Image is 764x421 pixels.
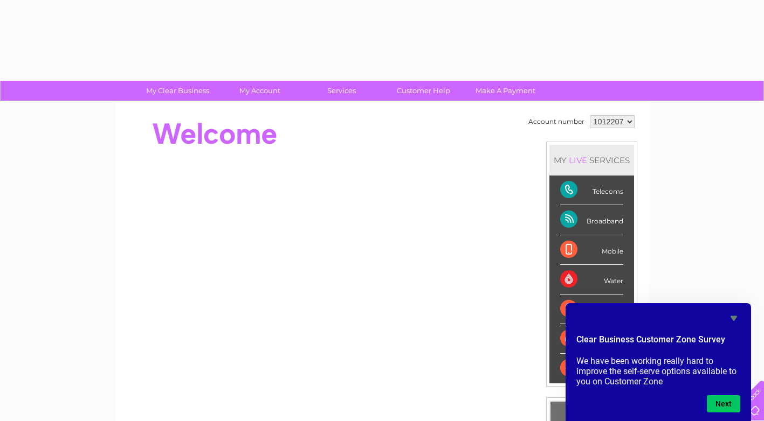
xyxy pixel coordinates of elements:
[297,81,386,101] a: Services
[461,81,550,101] a: Make A Payment
[560,324,623,354] div: Gas
[560,354,623,383] div: Payments
[567,155,589,165] div: LIVE
[707,395,740,412] button: Next question
[576,333,740,352] h2: Clear Business Customer Zone Survey
[560,205,623,235] div: Broadband
[379,81,468,101] a: Customer Help
[133,81,222,101] a: My Clear Business
[560,235,623,265] div: Mobile
[560,294,623,324] div: Electricity
[215,81,304,101] a: My Account
[560,265,623,294] div: Water
[560,176,623,205] div: Telecoms
[549,145,634,176] div: MY SERVICES
[576,312,740,412] div: Clear Business Customer Zone Survey
[576,356,740,387] p: We have been working really hard to improve the self-serve options available to you on Customer Zone
[727,312,740,325] button: Hide survey
[526,113,587,131] td: Account number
